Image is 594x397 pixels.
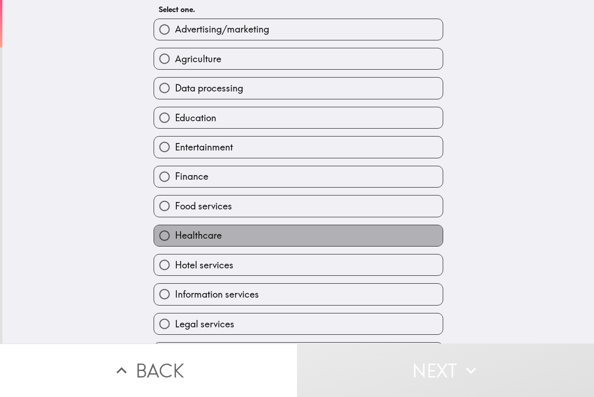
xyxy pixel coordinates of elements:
[154,137,443,157] button: Entertainment
[175,318,234,331] span: Legal services
[154,195,443,216] button: Food services
[175,259,233,272] span: Hotel services
[175,82,243,95] span: Data processing
[175,229,222,242] span: Healthcare
[154,313,443,334] button: Legal services
[175,23,269,36] span: Advertising/marketing
[154,225,443,246] button: Healthcare
[154,254,443,275] button: Hotel services
[175,52,221,65] span: Agriculture
[154,48,443,69] button: Agriculture
[154,107,443,128] button: Education
[175,141,233,154] span: Entertainment
[175,288,259,301] span: Information services
[154,19,443,40] button: Advertising/marketing
[159,4,438,14] h6: Select one.
[175,200,232,213] span: Food services
[175,111,216,124] span: Education
[154,78,443,98] button: Data processing
[175,170,208,183] span: Finance
[154,284,443,305] button: Information services
[154,166,443,187] button: Finance
[297,344,594,397] button: Next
